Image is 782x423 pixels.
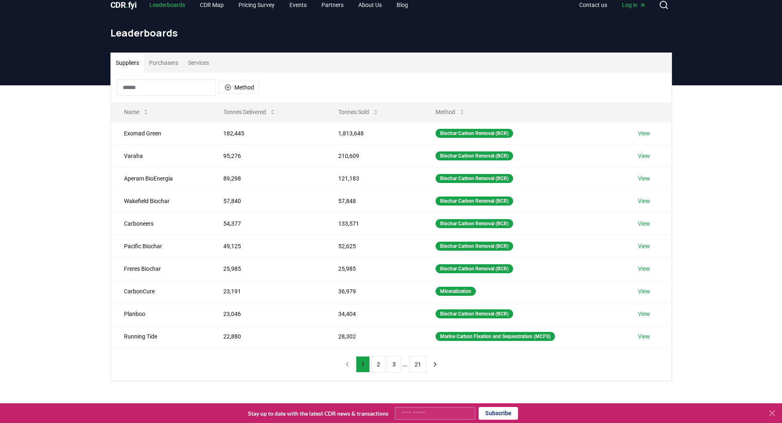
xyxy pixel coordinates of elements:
div: Biochar Carbon Removal (BCR) [436,151,513,160]
td: 28,302 [325,325,422,348]
button: Services [183,53,214,73]
td: 49,125 [210,235,325,257]
td: 25,985 [210,257,325,280]
td: Exomad Green [111,122,211,144]
td: Wakefield Biochar [111,190,211,212]
td: 54,377 [210,212,325,235]
td: Carboneers [111,212,211,235]
td: 57,840 [210,190,325,212]
a: View [638,287,650,295]
td: 52,625 [325,235,422,257]
button: 3 [387,356,401,373]
li: ... [403,359,408,369]
a: View [638,152,650,160]
td: 182,445 [210,122,325,144]
td: 95,276 [210,144,325,167]
div: Biochar Carbon Removal (BCR) [436,242,513,251]
td: 89,298 [210,167,325,190]
td: CarbonCure [111,280,211,302]
a: View [638,197,650,205]
div: Biochar Carbon Removal (BCR) [436,129,513,138]
a: View [638,129,650,137]
td: 34,404 [325,302,422,325]
div: Biochar Carbon Removal (BCR) [436,174,513,183]
button: Tonnes Sold [332,104,385,120]
button: Tonnes Delivered [217,104,282,120]
td: Running Tide [111,325,211,348]
td: 23,046 [210,302,325,325]
button: 21 [409,356,427,373]
a: View [638,310,650,318]
div: Mineralization [436,287,476,296]
td: 57,848 [325,190,422,212]
button: Suppliers [111,53,144,73]
td: 36,979 [325,280,422,302]
button: Method [429,104,472,120]
a: View [638,242,650,250]
div: Biochar Carbon Removal (BCR) [436,264,513,273]
div: Biochar Carbon Removal (BCR) [436,197,513,206]
button: Method [219,81,259,94]
div: Marine Carbon Fixation and Sequestration (MCFS) [436,332,555,341]
div: Biochar Carbon Removal (BCR) [436,309,513,318]
a: View [638,174,650,183]
td: 121,183 [325,167,422,190]
div: Biochar Carbon Removal (BCR) [436,219,513,228]
button: 1 [356,356,370,373]
td: Aperam BioEnergia [111,167,211,190]
a: View [638,265,650,273]
td: 210,609 [325,144,422,167]
button: Purchasers [144,53,183,73]
td: Pacific Biochar [111,235,211,257]
a: View [638,220,650,228]
button: next page [428,356,442,373]
button: Name [117,104,156,120]
td: 1,813,648 [325,122,422,144]
span: Log in [622,1,646,9]
td: 23,191 [210,280,325,302]
a: View [638,332,650,341]
button: 2 [372,356,385,373]
h1: Leaderboards [110,26,672,39]
td: 22,880 [210,325,325,348]
td: 133,571 [325,212,422,235]
td: Freres Biochar [111,257,211,280]
td: Planboo [111,302,211,325]
td: 25,985 [325,257,422,280]
td: Varaha [111,144,211,167]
